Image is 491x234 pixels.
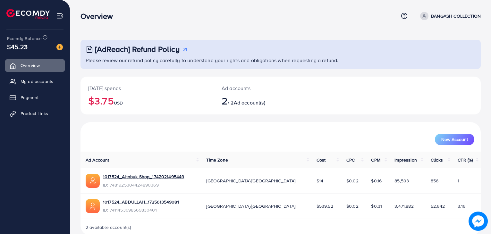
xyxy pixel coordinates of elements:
[371,203,382,209] span: $0.31
[431,203,445,209] span: 52,642
[56,12,64,20] img: menu
[86,157,109,163] span: Ad Account
[222,95,306,107] h2: / 2
[103,207,179,213] span: ID: 7411453698569830401
[441,137,468,142] span: New Account
[6,9,50,19] img: logo
[86,174,100,188] img: ic-ads-acc.e4c84228.svg
[206,157,228,163] span: Time Zone
[394,203,413,209] span: 3,471,882
[21,62,40,69] span: Overview
[317,178,323,184] span: $14
[317,157,326,163] span: Cost
[371,157,380,163] span: CPM
[86,224,131,230] span: 2 available account(s)
[346,178,359,184] span: $0.02
[431,178,438,184] span: 856
[317,203,333,209] span: $539.52
[222,93,228,108] span: 2
[346,203,359,209] span: $0.02
[458,203,465,209] span: 3.16
[5,107,65,120] a: Product Links
[88,95,206,107] h2: $3.75
[458,157,473,163] span: CTR (%)
[469,212,488,231] img: image
[88,84,206,92] p: [DATE] spends
[435,134,474,145] button: New Account
[86,56,477,64] p: Please review our refund policy carefully to understand your rights and obligations when requesti...
[80,12,118,21] h3: Overview
[346,157,355,163] span: CPC
[418,12,481,20] a: BANGASH COLLECTION
[114,100,123,106] span: USD
[371,178,382,184] span: $0.16
[103,182,184,188] span: ID: 7481925304424890369
[86,199,100,213] img: ic-ads-acc.e4c84228.svg
[5,75,65,88] a: My ad accounts
[234,99,265,106] span: Ad account(s)
[103,173,184,180] a: 1017524_Altabuk Shop_1742021495449
[103,199,179,205] a: 1017524_ABDULLAH_1725613549081
[394,178,409,184] span: 85,503
[206,203,295,209] span: [GEOGRAPHIC_DATA]/[GEOGRAPHIC_DATA]
[21,94,38,101] span: Payment
[431,157,443,163] span: Clicks
[222,84,306,92] p: Ad accounts
[7,35,42,42] span: Ecomdy Balance
[56,44,63,50] img: image
[394,157,417,163] span: Impression
[431,12,481,20] p: BANGASH COLLECTION
[5,91,65,104] a: Payment
[206,178,295,184] span: [GEOGRAPHIC_DATA]/[GEOGRAPHIC_DATA]
[7,42,28,51] span: $45.23
[5,59,65,72] a: Overview
[95,45,180,54] h3: [AdReach] Refund Policy
[458,178,459,184] span: 1
[21,78,53,85] span: My ad accounts
[21,110,48,117] span: Product Links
